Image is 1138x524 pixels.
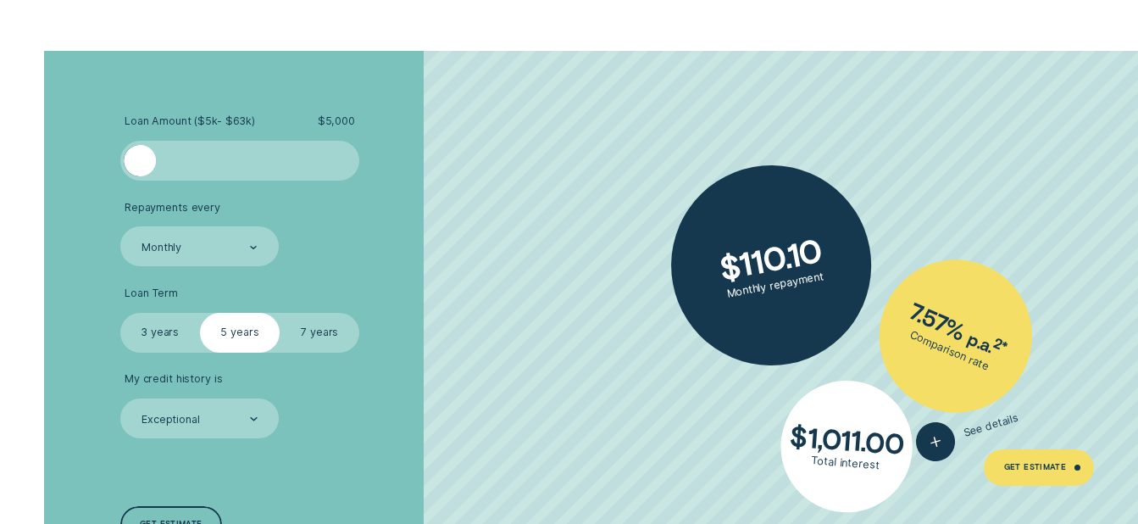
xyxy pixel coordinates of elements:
[142,413,200,426] div: Exceptional
[200,313,280,353] label: 5 years
[318,114,355,128] span: $ 5,000
[984,449,1094,485] a: Get Estimate
[280,313,359,353] label: 7 years
[125,114,255,128] span: Loan Amount ( $5k - $63k )
[125,287,178,300] span: Loan Term
[142,241,181,254] div: Monthly
[125,201,220,215] span: Repayments every
[120,313,200,353] label: 3 years
[912,399,1024,466] button: See details
[963,411,1020,440] span: See details
[125,372,223,386] span: My credit history is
